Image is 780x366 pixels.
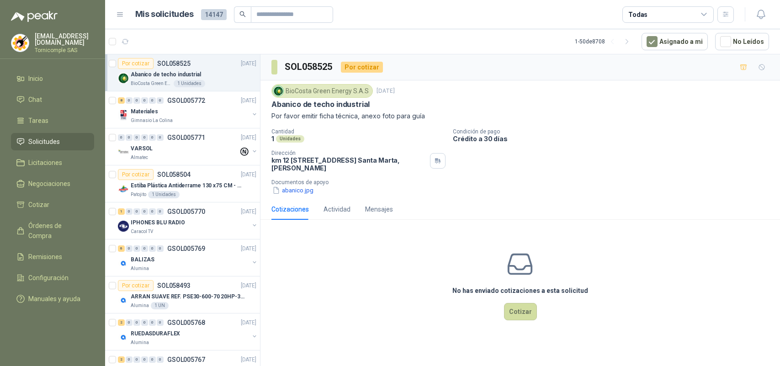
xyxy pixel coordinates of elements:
[141,245,148,252] div: 0
[148,191,180,198] div: 1 Unidades
[118,132,258,161] a: 0 0 0 0 0 0 GSOL005771[DATE] Company LogoVARSOLAlmatec
[149,208,156,215] div: 0
[11,290,94,308] a: Manuales y ayuda
[133,208,140,215] div: 0
[135,8,194,21] h1: Mis solicitudes
[118,73,129,84] img: Company Logo
[35,33,94,46] p: [EMAIL_ADDRESS][DOMAIN_NAME]
[167,319,205,326] p: GSOL005768
[131,265,149,272] p: Alumina
[28,95,42,105] span: Chat
[157,356,164,363] div: 0
[642,33,708,50] button: Asignado a mi
[11,34,29,52] img: Company Logo
[271,128,446,135] p: Cantidad
[118,258,129,269] img: Company Logo
[715,33,769,50] button: No Leídos
[118,206,258,235] a: 1 0 0 0 0 0 GSOL005770[DATE] Company LogoIPHONES BLU RADIOCaracol TV
[341,62,383,73] div: Por cotizar
[271,156,426,172] p: km 12 [STREET_ADDRESS] Santa Marta , [PERSON_NAME]
[11,175,94,192] a: Negociaciones
[105,165,260,202] a: Por cotizarSOL058504[DATE] Company LogoEstiba Plástica Antiderrame 130 x75 CM - Capacidad 180-200...
[141,356,148,363] div: 0
[167,245,205,252] p: GSOL005769
[28,179,70,189] span: Negociaciones
[141,319,148,326] div: 0
[118,280,154,291] div: Por cotizar
[365,204,393,214] div: Mensajes
[201,9,227,20] span: 14147
[118,243,258,272] a: 6 0 0 0 0 0 GSOL005769[DATE] Company LogoBALIZASAlumina
[131,144,153,153] p: VARSOL
[126,208,133,215] div: 0
[157,97,164,104] div: 0
[105,276,260,313] a: Por cotizarSOL058493[DATE] Company LogoARRAN SUAVE REF. PSE30-600-70 20HP-30AAlumina1 UN
[133,97,140,104] div: 0
[241,170,256,179] p: [DATE]
[271,186,314,195] button: abanico.jpg
[149,356,156,363] div: 0
[141,97,148,104] div: 0
[131,191,146,198] p: Patojito
[453,135,776,143] p: Crédito a 30 días
[271,111,769,121] p: Por favor emitir ficha técnica, anexo foto para guía
[131,302,149,309] p: Alumina
[241,96,256,105] p: [DATE]
[131,154,148,161] p: Almatec
[28,221,85,241] span: Órdenes de Compra
[157,208,164,215] div: 0
[157,134,164,141] div: 0
[131,329,180,338] p: RUEDASDURAFLEX
[35,48,94,53] p: Tornicomple SAS
[11,217,94,244] a: Órdenes de Compra
[11,248,94,265] a: Remisiones
[131,292,244,301] p: ARRAN SUAVE REF. PSE30-600-70 20HP-30A
[118,319,125,326] div: 2
[133,319,140,326] div: 0
[131,228,153,235] p: Caracol TV
[28,294,80,304] span: Manuales y ayuda
[126,97,133,104] div: 0
[28,137,60,147] span: Solicitudes
[157,171,191,178] p: SOL058504
[628,10,647,20] div: Todas
[157,60,191,67] p: SOL058525
[131,80,172,87] p: BioCosta Green Energy S.A.S
[28,158,62,168] span: Licitaciones
[157,282,191,289] p: SOL058493
[241,281,256,290] p: [DATE]
[151,302,169,309] div: 1 UN
[118,245,125,252] div: 6
[28,74,43,84] span: Inicio
[131,107,158,116] p: Materiales
[11,70,94,87] a: Inicio
[167,356,205,363] p: GSOL005767
[11,196,94,213] a: Cotizar
[167,134,205,141] p: GSOL005771
[118,95,258,124] a: 8 0 0 0 0 0 GSOL005772[DATE] Company LogoMaterialesGimnasio La Colina
[157,245,164,252] div: 0
[118,208,125,215] div: 1
[149,319,156,326] div: 0
[174,80,205,87] div: 1 Unidades
[105,54,260,91] a: Por cotizarSOL058525[DATE] Company LogoAbanico de techo industrialBioCosta Green Energy S.A.S1 Un...
[324,204,350,214] div: Actividad
[118,97,125,104] div: 8
[131,181,244,190] p: Estiba Plástica Antiderrame 130 x75 CM - Capacidad 180-200 Litros
[131,339,149,346] p: Alumina
[276,135,304,143] div: Unidades
[241,207,256,216] p: [DATE]
[126,356,133,363] div: 0
[118,221,129,232] img: Company Logo
[133,245,140,252] div: 0
[241,244,256,253] p: [DATE]
[575,34,634,49] div: 1 - 50 de 8708
[131,218,185,227] p: IPHONES BLU RADIO
[118,110,129,121] img: Company Logo
[118,317,258,346] a: 2 0 0 0 0 0 GSOL005768[DATE] Company LogoRUEDASDURAFLEXAlumina
[167,97,205,104] p: GSOL005772
[241,355,256,364] p: [DATE]
[11,133,94,150] a: Solicitudes
[131,255,154,264] p: BALIZAS
[141,208,148,215] div: 0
